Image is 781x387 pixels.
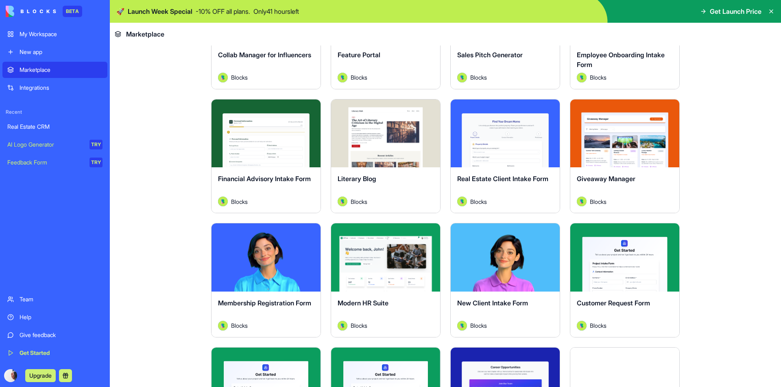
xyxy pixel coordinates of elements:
[338,299,388,307] span: Modern HR Suite
[20,295,103,303] div: Team
[2,80,107,96] a: Integrations
[2,154,107,171] a: Feedback FormTRY
[17,180,66,188] span: Search for help
[577,321,587,331] img: Avatar
[577,299,650,307] span: Customer Request Form
[2,309,107,325] a: Help
[338,51,380,59] span: Feature Portal
[2,44,107,60] a: New app
[2,109,107,115] span: Recent
[20,66,103,74] div: Marketplace
[570,99,680,214] a: Giveaway ManagerAvatarBlocks
[128,6,192,16] span: Launch Week Special
[116,6,124,16] span: 🚀
[2,62,107,78] a: Marketplace
[338,175,376,183] span: Literary Blog
[710,6,761,16] span: Get Launch Price
[338,321,347,331] img: Avatar
[89,158,103,167] div: TRY
[12,176,151,192] button: Search for help
[7,123,103,131] div: Real Estate CRM
[2,136,107,153] a: AI Logo GeneratorTRY
[218,51,311,59] span: Collab Manager for Influencers
[4,369,17,382] img: ACg8ocJs_h_dPFfom7eU02gFM7RR3DhrbOhzfPyCzkSHadNrvRk7AOk=s96-c
[68,274,96,279] span: Messages
[20,349,103,357] div: Get Started
[470,321,487,330] span: Blocks
[590,73,606,82] span: Blocks
[2,26,107,42] a: My Workspace
[218,321,228,331] img: Avatar
[590,197,606,206] span: Blocks
[63,6,82,17] div: BETA
[457,175,548,183] span: Real Estate Client Intake Form
[6,6,56,17] img: logo
[8,96,155,127] div: Send us a messageWe'll be back online [DATE]
[351,197,367,206] span: Blocks
[218,73,228,82] img: Avatar
[129,274,142,279] span: Help
[338,197,347,206] img: Avatar
[218,197,228,206] img: Avatar
[6,6,82,17] a: BETA
[2,327,107,343] a: Give feedback
[231,321,248,330] span: Blocks
[457,321,467,331] img: Avatar
[351,321,367,330] span: Blocks
[17,138,146,146] div: Create a ticket
[17,111,136,120] div: We'll be back online [DATE]
[20,84,103,92] div: Integrations
[457,197,467,206] img: Avatar
[470,197,487,206] span: Blocks
[590,321,606,330] span: Blocks
[95,13,111,29] img: Profile image for Michal
[18,274,36,279] span: Home
[577,197,587,206] img: Avatar
[331,223,441,337] a: Modern HR SuiteAvatarBlocks
[577,51,665,69] span: Employee Onboarding Intake Form
[570,223,680,337] a: Customer Request FormAvatarBlocks
[20,313,103,321] div: Help
[196,6,250,16] p: - 10 % OFF all plans.
[231,197,248,206] span: Blocks
[218,175,311,183] span: Financial Advisory Intake Form
[16,15,26,28] img: logo
[2,291,107,307] a: Team
[16,71,146,85] p: How can we help?
[450,223,560,337] a: New Client Intake FormAvatarBlocks
[140,13,155,28] div: Close
[20,30,103,38] div: My Workspace
[211,223,321,337] a: Membership Registration FormAvatarBlocks
[89,140,103,149] div: TRY
[2,345,107,361] a: Get Started
[218,299,311,307] span: Membership Registration Form
[7,158,84,166] div: Feedback Form
[457,73,467,82] img: Avatar
[577,73,587,82] img: Avatar
[17,103,136,111] div: Send us a message
[12,149,151,164] div: Tickets
[470,73,487,82] span: Blocks
[16,58,146,71] p: Hi Gisore 👋
[25,371,56,379] a: Upgrade
[20,48,103,56] div: New app
[338,73,347,82] img: Avatar
[253,6,299,16] p: Only 41 hours left
[457,299,528,307] span: New Client Intake Form
[231,73,248,82] span: Blocks
[7,141,84,149] div: AI Logo Generator
[2,119,107,135] a: Real Estate CRM
[109,253,163,286] button: Help
[54,253,108,286] button: Messages
[577,175,635,183] span: Giveaway Manager
[126,29,164,39] span: Marketplace
[17,153,136,161] div: Tickets
[17,199,136,207] div: FAQ
[351,73,367,82] span: Blocks
[457,51,523,59] span: Sales Pitch Generator
[211,99,321,214] a: Financial Advisory Intake FormAvatarBlocks
[20,331,103,339] div: Give feedback
[12,195,151,210] div: FAQ
[450,99,560,214] a: Real Estate Client Intake FormAvatarBlocks
[331,99,441,214] a: Literary BlogAvatarBlocks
